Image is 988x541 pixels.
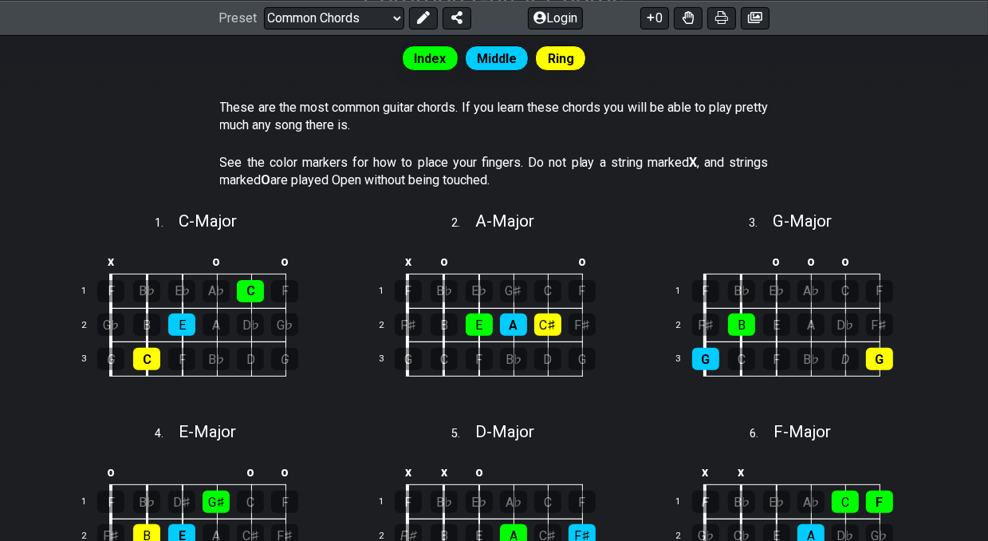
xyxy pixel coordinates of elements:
div: G♯ [500,280,527,302]
td: o [793,248,828,274]
span: 2 . [451,215,475,232]
td: o [426,248,462,274]
div: B♭ [133,491,160,513]
strong: O [262,172,271,188]
div: B [133,314,160,336]
td: x [390,459,427,485]
td: 1 [369,485,407,519]
td: o [268,248,302,274]
td: 2 [369,308,407,342]
div: E♭ [763,491,790,513]
div: D♯ [168,491,195,513]
div: F [271,280,298,302]
td: 1 [667,485,705,519]
div: A [797,314,825,336]
div: E♭ [466,491,493,513]
div: F [569,491,596,513]
div: F [866,280,893,302]
div: F [97,491,124,513]
div: B♭ [500,348,527,370]
span: Ring [548,47,574,70]
div: F [692,491,719,513]
div: F [692,280,719,302]
span: F - Major [773,422,831,441]
select: Preset [264,6,404,29]
div: C [237,491,264,513]
div: A [500,314,527,336]
span: Index [414,47,446,70]
td: 1 [72,485,110,519]
div: E [466,314,493,336]
div: B♭ [728,280,755,302]
span: 1 . [155,215,179,232]
div: F [569,280,596,302]
div: G [692,348,719,370]
span: Preset [219,10,258,26]
div: B♭ [431,280,458,302]
div: D [534,348,561,370]
div: E [168,314,195,336]
span: C - Major [179,211,237,231]
div: B♭ [797,348,825,370]
div: G [97,348,124,370]
td: o [199,248,234,274]
div: G [271,348,298,370]
div: G♯ [203,491,230,513]
div: E♭ [466,280,493,302]
p: See the color markers for how to place your fingers. Do not play a string marked , and strings ma... [220,154,769,190]
div: B♭ [133,280,160,302]
p: These are the most common guitar chords. If you learn these chords you will be able to play prett... [220,99,769,135]
div: B♭ [203,348,230,370]
div: C [832,491,859,513]
span: D - Major [475,422,534,441]
span: 5 . [451,425,475,443]
div: C [728,348,755,370]
td: 2 [72,308,110,342]
td: 2 [667,308,705,342]
div: A♭ [500,491,527,513]
button: 0 [640,6,669,29]
div: F♯ [866,314,893,336]
strong: X [689,155,697,170]
td: 3 [667,342,705,377]
td: 3 [369,342,407,377]
td: x [426,459,462,485]
div: E♭ [168,280,195,302]
div: F [395,491,422,513]
td: 3 [72,342,110,377]
button: Share Preset [443,6,471,29]
div: F [97,280,124,302]
td: o [234,459,268,485]
div: C [534,491,561,513]
div: F♯ [692,314,719,336]
div: C [832,280,859,302]
div: C [534,280,561,302]
div: F♯ [395,314,422,336]
div: B♭ [728,491,755,513]
div: B [728,314,755,336]
div: E♭ [763,280,790,302]
div: F [466,348,493,370]
div: B [431,314,458,336]
span: A - Major [475,211,534,231]
div: D♭ [237,314,264,336]
div: C [133,348,160,370]
div: G♭ [97,314,124,336]
button: Edit Preset [409,6,438,29]
td: o [268,459,302,485]
div: B♭ [431,491,458,513]
div: F [763,348,790,370]
button: Login [528,6,583,29]
div: G [866,348,893,370]
button: Toggle Dexterity for all fretkits [674,6,703,29]
div: C [237,280,264,302]
div: F♯ [569,314,596,336]
td: x [687,459,724,485]
div: F [395,280,422,302]
button: Print [707,6,736,29]
span: G - Major [773,211,832,231]
td: x [390,248,427,274]
div: A♭ [797,491,825,513]
span: E - Major [179,422,236,441]
div: D♭ [832,314,859,336]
